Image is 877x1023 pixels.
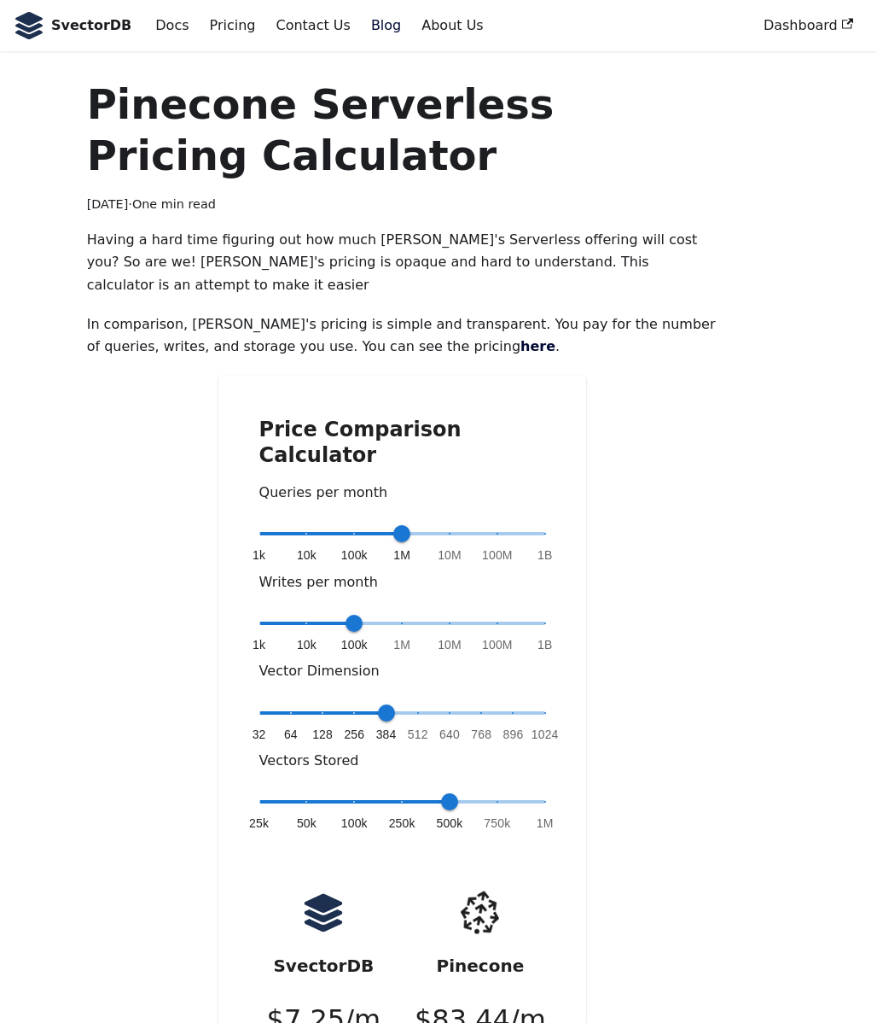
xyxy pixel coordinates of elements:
[393,547,410,564] span: 1M
[145,11,199,40] a: Docs
[753,11,863,40] a: Dashboard
[297,636,317,653] span: 10k
[259,660,545,682] p: Vector Dimension
[273,956,374,976] strong: SvectorDB
[312,726,333,743] span: 128
[482,547,513,564] span: 100M
[87,197,129,211] time: [DATE]
[87,79,717,181] h1: Pinecone Serverless Pricing Calculator
[253,726,266,743] span: 32
[14,12,44,39] img: SvectorDB Logo
[249,815,269,832] span: 25k
[376,726,397,743] span: 384
[200,11,266,40] a: Pricing
[87,313,717,359] p: In comparison, [PERSON_NAME]'s pricing is simple and transparent. You pay for the number of queri...
[393,636,410,653] span: 1M
[297,547,317,564] span: 10k
[537,547,552,564] span: 1B
[302,891,345,934] img: logo.svg
[259,417,545,468] h2: Price Comparison Calculator
[344,726,364,743] span: 256
[484,815,510,832] span: 750k
[253,547,265,564] span: 1k
[437,815,463,832] span: 500k
[408,726,428,743] span: 512
[87,195,717,215] div: · One min read
[341,547,368,564] span: 100k
[531,726,559,743] span: 1024
[14,12,131,39] a: SvectorDB LogoSvectorDB
[284,726,298,743] span: 64
[265,11,360,40] a: Contact Us
[438,547,462,564] span: 10M
[537,636,552,653] span: 1B
[448,880,512,944] img: pinecone.png
[361,11,411,40] a: Blog
[482,636,513,653] span: 100M
[51,15,131,37] b: SvectorDB
[341,815,368,832] span: 100k
[259,750,545,772] p: Vectors Stored
[341,636,368,653] span: 100k
[259,571,545,593] p: Writes per month
[411,11,493,40] a: About Us
[259,482,545,504] p: Queries per month
[537,815,554,832] span: 1M
[438,636,462,653] span: 10M
[297,815,317,832] span: 50k
[389,815,415,832] span: 250k
[253,636,265,653] span: 1k
[437,956,525,976] strong: Pinecone
[87,229,717,296] p: Having a hard time figuring out how much [PERSON_NAME]'s Serverless offering will cost you? So ar...
[439,726,460,743] span: 640
[503,726,524,743] span: 896
[520,338,555,354] a: here
[471,726,491,743] span: 768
